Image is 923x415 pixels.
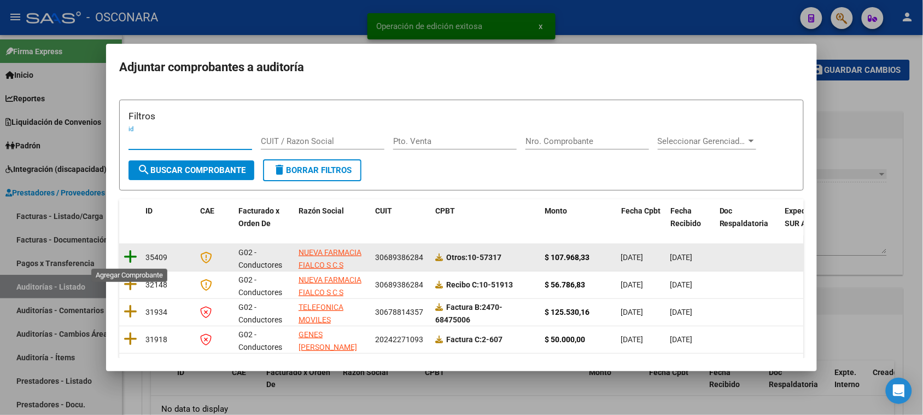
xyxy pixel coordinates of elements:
span: 20242271093 [375,335,423,344]
span: CUIT [375,206,392,215]
span: [DATE] [621,308,644,316]
span: 31934 [145,308,167,316]
span: [DATE] [670,280,693,289]
h3: Filtros [128,109,795,123]
span: 31918 [145,335,167,344]
strong: $ 50.000,00 [545,335,585,344]
span: Facturado x Orden De [238,206,279,228]
datatable-header-cell: Doc Respaldatoria [715,199,781,235]
datatable-header-cell: Expediente SUR Asociado [781,199,841,235]
strong: $ 125.530,16 [545,308,589,316]
span: CAE [200,206,214,215]
span: G02 - Conductores Navales Central [238,275,282,321]
span: Monto [545,206,567,215]
strong: $ 56.786,83 [545,280,585,289]
span: [DATE] [670,308,693,316]
span: [DATE] [621,280,644,289]
span: Fecha Cpbt [621,206,661,215]
datatable-header-cell: CAE [196,199,234,235]
span: [DATE] [670,335,693,344]
span: Doc Respaldatoria [720,206,769,228]
span: 35409 [145,253,167,262]
span: Fecha Recibido [670,206,701,228]
span: Seleccionar Gerenciador [658,136,746,146]
datatable-header-cell: Razón Social [294,199,371,235]
span: 30678814357 [375,308,423,316]
span: G02 - Conductores Navales Central [238,248,282,294]
span: Expediente SUR Asociado [785,206,834,228]
span: Recibo C: [446,280,479,289]
button: Buscar Comprobante [128,160,254,180]
h2: Adjuntar comprobantes a auditoría [119,57,804,78]
button: Borrar Filtros [263,159,361,181]
span: [DATE] [621,253,644,262]
span: Buscar Comprobante [137,165,246,175]
span: Otros: [446,253,468,262]
strong: $ 107.968,33 [545,253,589,262]
span: NUEVA FARMACIA FIALCO S C S [299,275,361,297]
span: G02 - Conductores Navales Central [238,303,282,349]
span: Razón Social [299,206,344,215]
span: TELEFONICA MOVILES ARGENTINA SOCIEDAD ANONIMA [299,303,343,361]
datatable-header-cell: Fecha Recibido [666,199,715,235]
span: ID [145,206,153,215]
span: Factura B: [446,303,482,312]
span: Borrar Filtros [273,165,352,175]
datatable-header-cell: ID [141,199,196,235]
span: NUEVA FARMACIA FIALCO S C S [299,248,361,269]
strong: 2470-68475006 [435,303,503,324]
datatable-header-cell: Facturado x Orden De [234,199,294,235]
span: Factura C: [446,335,482,344]
mat-icon: search [137,163,150,176]
datatable-header-cell: Monto [540,199,617,235]
span: CPBT [435,206,455,215]
span: [DATE] [621,335,644,344]
span: 30689386284 [375,280,423,289]
strong: 10-51913 [446,280,513,289]
span: [DATE] [670,253,693,262]
datatable-header-cell: CPBT [431,199,540,235]
span: G02 - Conductores Navales Central [238,330,282,376]
span: 32148 [145,280,167,289]
datatable-header-cell: Fecha Cpbt [617,199,666,235]
div: Open Intercom Messenger [886,378,912,404]
strong: 10-57317 [446,253,501,262]
datatable-header-cell: CUIT [371,199,431,235]
strong: 2-607 [446,335,503,344]
mat-icon: delete [273,163,286,176]
span: GENES [PERSON_NAME] [299,330,357,351]
span: 30689386284 [375,253,423,262]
